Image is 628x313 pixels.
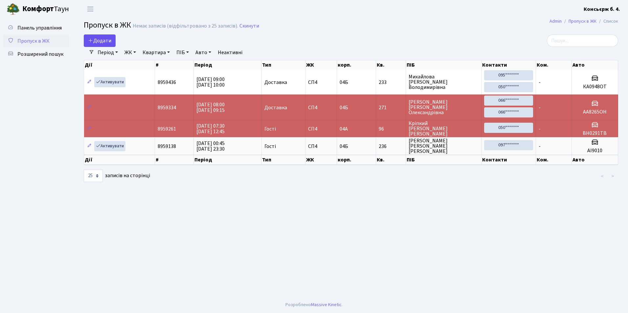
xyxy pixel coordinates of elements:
span: Додати [88,37,111,44]
th: ЖК [305,60,337,70]
a: Пропуск в ЖК [3,34,69,48]
a: Авто [193,47,214,58]
span: - [539,143,541,150]
span: СП4 [308,144,334,149]
nav: breadcrumb [540,14,628,28]
span: 04Б [340,143,348,150]
th: корп. [337,155,376,165]
a: Консьєрж б. 4. [584,5,620,13]
a: Активувати [94,141,125,151]
select: записів на сторінці [84,170,103,182]
span: - [539,104,541,111]
span: [DATE] 09:00 [DATE] 10:00 [196,76,225,89]
th: Кв. [376,60,406,70]
span: Гості [264,126,276,132]
span: 8959334 [158,104,176,111]
span: [DATE] 08:00 [DATE] 09:15 [196,101,225,114]
span: [PERSON_NAME] [PERSON_NAME] [PERSON_NAME] [409,138,479,154]
th: Тип [261,155,305,165]
span: 233 [379,80,403,85]
button: Переключити навігацію [82,4,99,14]
h5: АА8265ОН [574,109,615,115]
th: Дії [84,155,155,165]
span: Гості [264,144,276,149]
span: 96 [379,126,403,132]
th: корп. [337,60,376,70]
span: СП4 [308,126,334,132]
span: Пропуск в ЖК [84,19,131,31]
img: logo.png [7,3,20,16]
th: # [155,155,194,165]
th: Ком. [536,60,572,70]
th: Контакти [482,155,536,165]
th: Кв. [376,155,406,165]
span: Таун [22,4,69,15]
span: Кріпкий [PERSON_NAME] [PERSON_NAME] [409,121,479,136]
th: Період [194,60,262,70]
a: ПІБ [174,47,191,58]
span: 8959138 [158,143,176,150]
span: Доставка [264,80,287,85]
span: 04Б [340,79,348,86]
th: Авто [572,60,618,70]
th: ЖК [305,155,337,165]
a: Неактивні [215,47,245,58]
a: Додати [84,34,116,47]
th: Ком. [536,155,572,165]
th: ПІБ [406,60,482,70]
th: ПІБ [406,155,482,165]
h5: BH0291TB [574,130,615,136]
th: Тип [261,60,305,70]
span: - [539,125,541,133]
span: Доставка [264,105,287,110]
label: записів на сторінці [84,170,150,182]
span: - [539,79,541,86]
a: Admin [549,18,562,25]
div: Немає записів (відфільтровано з 25 записів). [133,23,238,29]
input: Пошук... [547,34,618,47]
a: Квартира [140,47,172,58]
span: Панель управління [17,24,62,31]
a: Активувати [94,77,125,87]
b: Консьєрж б. 4. [584,6,620,13]
span: 04А [340,125,348,133]
b: Комфорт [22,4,54,14]
span: [PERSON_NAME] [PERSON_NAME] Олександрівна [409,99,479,115]
span: 04Б [340,104,348,111]
a: Massive Kinetic [311,301,342,308]
th: Контакти [482,60,536,70]
th: Дії [84,60,155,70]
a: ЖК [122,47,139,58]
a: Пропуск в ЖК [569,18,596,25]
th: Період [194,155,262,165]
span: 8959436 [158,79,176,86]
span: Розширений пошук [17,51,63,58]
span: [DATE] 00:45 [DATE] 23:30 [196,140,225,153]
a: Період [95,47,121,58]
a: Панель управління [3,21,69,34]
span: СП4 [308,80,334,85]
span: СП4 [308,105,334,110]
th: Авто [572,155,618,165]
h5: КА0948ОТ [574,84,615,90]
span: [DATE] 07:30 [DATE] 12:45 [196,122,225,135]
div: Розроблено . [285,301,343,308]
a: Розширений пошук [3,48,69,61]
th: # [155,60,194,70]
span: Михайлова [PERSON_NAME] Володимирівна [409,74,479,90]
span: Пропуск в ЖК [17,37,50,45]
a: Скинути [239,23,259,29]
span: 271 [379,105,403,110]
h5: АІ9010 [574,148,615,154]
span: 236 [379,144,403,149]
li: Список [596,18,618,25]
span: 8959261 [158,125,176,133]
